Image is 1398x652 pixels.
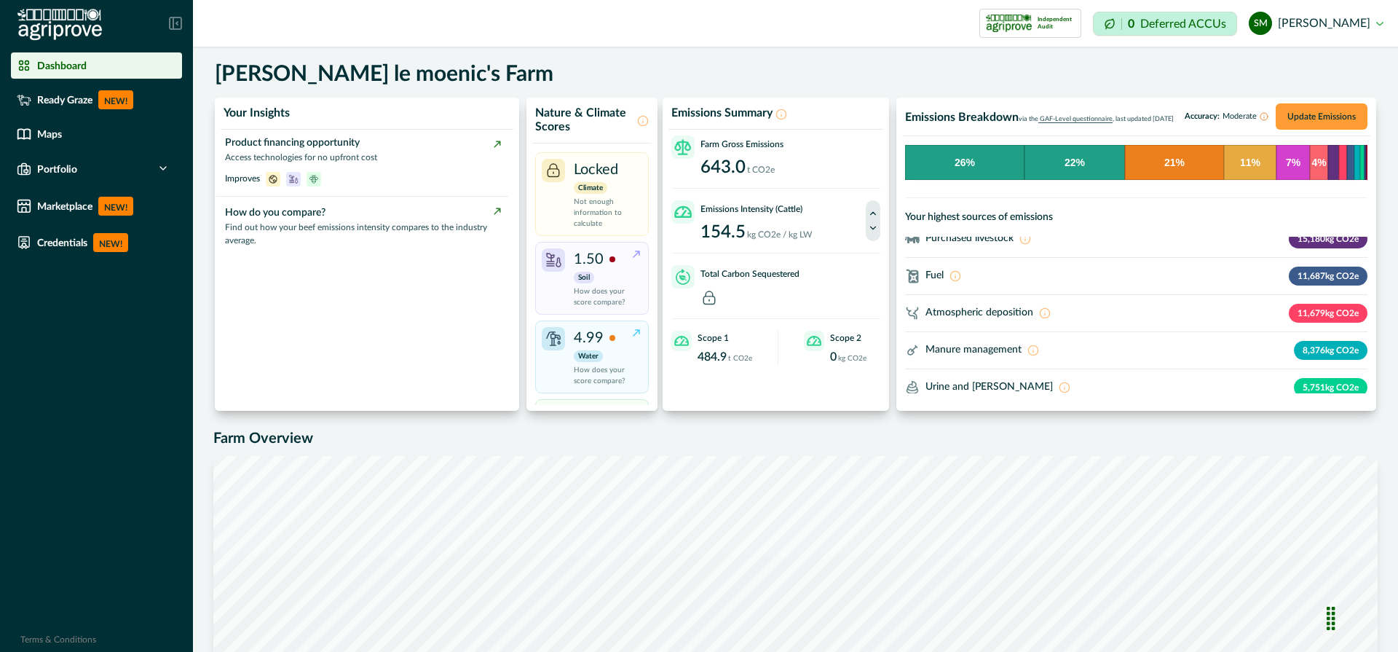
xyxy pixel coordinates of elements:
div: Drag [1319,597,1343,640]
p: Find out how your beef emissions intensity compares to the industry average. [225,221,501,247]
p: NEW! [93,233,128,252]
p: Climate [574,182,607,194]
p: 5,751 kg CO2e [1294,378,1367,397]
span: biodiversity [307,173,321,184]
button: Update Emissions [1276,103,1367,130]
img: Logo [17,9,102,41]
p: 0 [830,351,837,363]
a: Dashboard [11,52,182,79]
a: Terms & Conditions [20,635,96,644]
p: Scope 1 [698,331,729,345]
p: Deferred ACCUs [1140,18,1226,29]
p: Nature & Climate Scores [535,106,634,134]
span: climate [266,173,280,184]
a: Maps [11,121,182,147]
p: Atmospheric deposition [925,305,1033,321]
p: Urine and [PERSON_NAME] [925,380,1053,395]
p: 643.0 [700,159,746,176]
a: Ready GrazeNEW! [11,85,182,115]
p: Improves [225,172,260,185]
p: Dashboard [37,60,87,71]
span: soil [286,173,301,184]
p: 8,376 kg CO2e [1294,341,1367,360]
img: certification logo [986,12,1032,35]
p: Scope 2 [830,331,861,345]
p: Independent Audit [1038,16,1075,31]
p: 0 [1128,18,1134,30]
p: Accuracy: [1185,112,1268,121]
h5: [PERSON_NAME] le moenic's Farm [215,61,553,87]
p: Emissions Breakdown [905,111,1019,125]
p: Emissions Intensity (Cattle) [700,203,802,216]
a: CredentialsNEW! [11,227,182,258]
button: Previous [866,200,880,227]
span: GAF-Level questionnaire [1038,116,1113,123]
p: Manure management [925,342,1022,358]
p: Access technologies for no upfront cost [225,151,501,164]
button: Next [866,215,880,241]
p: Locked [574,159,618,181]
iframe: Chat Widget [1325,582,1398,652]
svg: Emissions Breakdown [905,145,1367,180]
p: How does your score compare? [574,286,631,308]
p: Emissions Summary [671,106,773,120]
p: NEW! [98,90,133,109]
p: Portfolio [37,163,77,175]
p: 15,180 kg CO2e [1289,229,1367,248]
p: Fuel [925,268,944,283]
p: t CO2e [728,353,752,364]
p: via the , last updated [DATE] [1019,114,1174,125]
p: Ready Graze [37,94,92,106]
span: Moderate [1223,112,1257,121]
p: Farm Gross Emissions [700,138,783,151]
p: 4.99 [574,327,604,349]
p: Your highest sources of emissions [905,210,1367,225]
p: Purchased livestock [925,231,1014,246]
p: Your Insights [224,106,290,120]
p: 1.50 [574,248,604,270]
h5: Farm Overview [213,430,1378,447]
p: kg CO2e [838,353,866,364]
p: Credentials [37,237,87,248]
p: 11,679 kg CO2e [1289,304,1367,323]
p: Product financing opportunity [225,135,501,151]
p: 154.5 [700,224,746,241]
p: Total Carbon Sequestered [700,267,799,280]
p: How does your score compare? [574,365,631,387]
p: Not enough information to calculate [574,197,642,229]
a: MarketplaceNEW! [11,191,182,221]
p: Maps [37,128,62,140]
p: 11,687 kg CO2e [1289,267,1367,286]
p: 484.9 [698,351,727,363]
button: certification logoIndependent Audit [979,9,1081,38]
button: steve le moenic[PERSON_NAME] [1249,6,1383,41]
p: NEW! [98,197,133,216]
p: How do you compare? [225,205,501,221]
p: Marketplace [37,200,92,212]
p: t CO2e [747,163,775,176]
p: kg CO2e / kg LW [747,228,812,241]
p: Water [574,350,603,362]
p: Soil [574,272,594,283]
